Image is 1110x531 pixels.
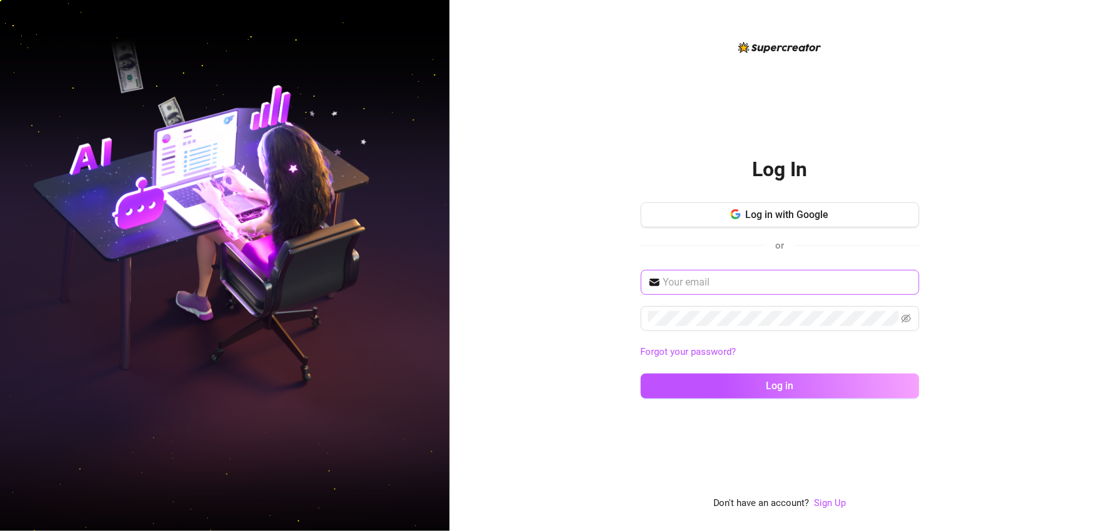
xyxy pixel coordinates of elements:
[663,275,912,290] input: Your email
[815,497,846,509] a: Sign Up
[901,314,911,324] span: eye-invisible
[738,42,821,53] img: logo-BBDzfeDw.svg
[746,209,829,221] span: Log in with Google
[641,374,919,399] button: Log in
[753,157,808,182] h2: Log In
[776,240,785,251] span: or
[641,345,919,360] a: Forgot your password?
[766,380,794,392] span: Log in
[713,496,810,511] span: Don't have an account?
[641,202,919,227] button: Log in with Google
[641,346,736,357] a: Forgot your password?
[815,496,846,511] a: Sign Up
